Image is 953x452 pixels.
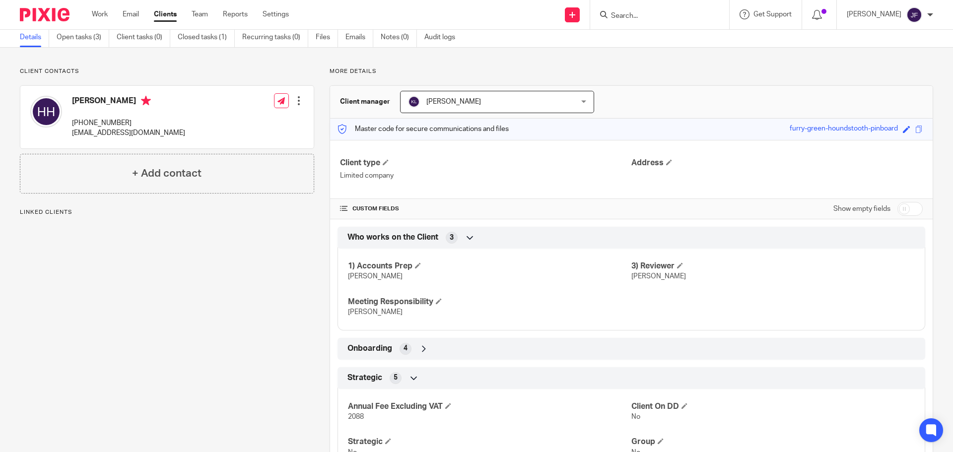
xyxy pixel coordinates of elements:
span: Get Support [753,11,792,18]
h4: Client type [340,158,631,168]
h4: Annual Fee Excluding VAT [348,401,631,412]
h4: Client On DD [631,401,915,412]
p: More details [330,67,933,75]
a: Email [123,9,139,19]
a: Open tasks (3) [57,28,109,47]
i: Primary [141,96,151,106]
a: Closed tasks (1) [178,28,235,47]
p: [PERSON_NAME] [847,9,901,19]
span: Who works on the Client [347,232,438,243]
span: Strategic [347,373,382,383]
a: Audit logs [424,28,463,47]
img: Pixie [20,8,69,21]
h4: + Add contact [132,166,202,181]
span: 3 [450,233,454,243]
span: 4 [404,343,408,353]
a: Team [192,9,208,19]
span: [PERSON_NAME] [348,309,403,316]
a: Emails [345,28,373,47]
p: Client contacts [20,67,314,75]
p: Master code for secure communications and files [338,124,509,134]
h4: Strategic [348,437,631,447]
p: Limited company [340,171,631,181]
h4: [PERSON_NAME] [72,96,185,108]
span: [PERSON_NAME] [631,273,686,280]
a: Notes (0) [381,28,417,47]
p: [EMAIL_ADDRESS][DOMAIN_NAME] [72,128,185,138]
p: [PHONE_NUMBER] [72,118,185,128]
span: No [631,413,640,420]
span: [PERSON_NAME] [426,98,481,105]
span: Onboarding [347,343,392,354]
p: Linked clients [20,208,314,216]
h4: Group [631,437,915,447]
h4: Address [631,158,923,168]
span: [PERSON_NAME] [348,273,403,280]
h4: Meeting Responsibility [348,297,631,307]
h3: Client manager [340,97,390,107]
span: 5 [394,373,398,383]
input: Search [610,12,699,21]
a: Clients [154,9,177,19]
div: furry-green-houndstooth-pinboard [790,124,898,135]
h4: CUSTOM FIELDS [340,205,631,213]
a: Recurring tasks (0) [242,28,308,47]
a: Settings [263,9,289,19]
h4: 1) Accounts Prep [348,261,631,271]
a: Files [316,28,338,47]
span: 2088 [348,413,364,420]
h4: 3) Reviewer [631,261,915,271]
label: Show empty fields [833,204,890,214]
img: svg%3E [30,96,62,128]
a: Reports [223,9,248,19]
img: svg%3E [408,96,420,108]
img: svg%3E [906,7,922,23]
a: Client tasks (0) [117,28,170,47]
a: Details [20,28,49,47]
a: Work [92,9,108,19]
